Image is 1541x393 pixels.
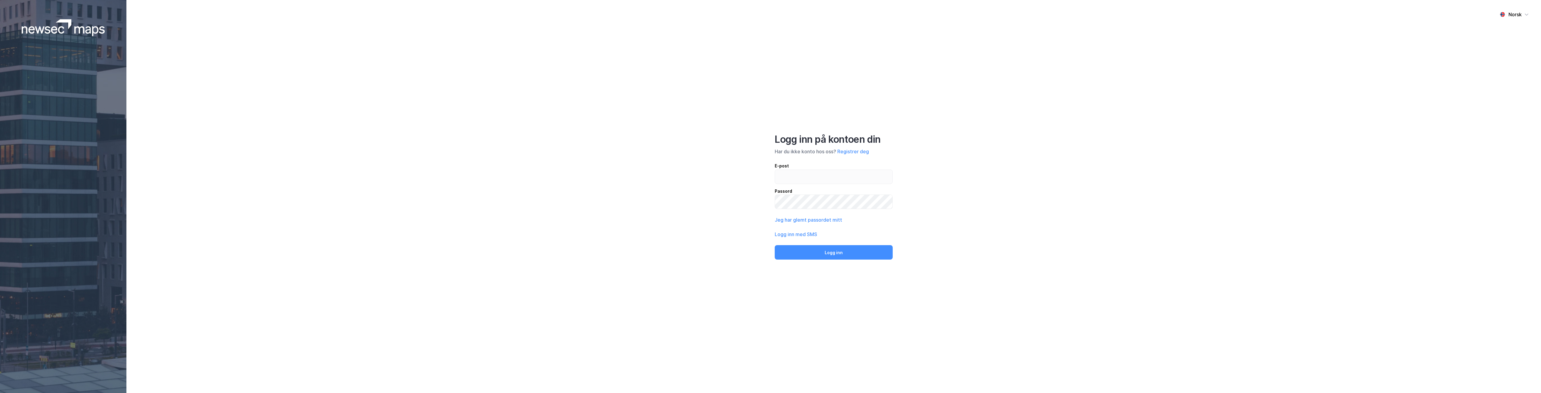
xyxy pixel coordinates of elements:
div: Logg inn på kontoen din [775,133,893,145]
div: Passord [775,188,893,195]
button: Registrer deg [837,148,869,155]
img: logoWhite.bf58a803f64e89776f2b079ca2356427.svg [22,19,105,36]
div: E-post [775,162,893,170]
button: Jeg har glemt passordet mitt [775,216,842,223]
button: Logg inn med SMS [775,231,817,238]
button: Logg inn [775,245,893,260]
div: Norsk [1508,11,1522,18]
div: Har du ikke konto hos oss? [775,148,893,155]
